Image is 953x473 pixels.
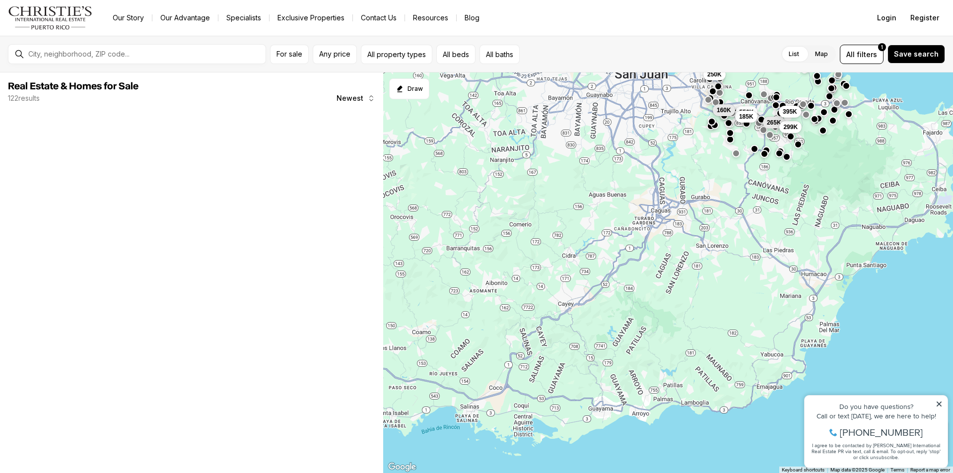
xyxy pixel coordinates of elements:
button: Start drawing [389,78,429,99]
p: 122 results [8,94,40,102]
button: Newest [331,88,381,108]
label: List [781,45,807,63]
label: Map [807,45,836,63]
span: Newest [337,94,363,102]
span: 395K [783,108,797,116]
button: Register [904,8,945,28]
span: [PHONE_NUMBER] [41,47,124,57]
span: All [846,49,855,60]
button: Save search [887,45,945,64]
span: 160K [717,106,731,114]
button: For sale [270,45,309,64]
button: 299K [779,121,802,133]
span: 550K [740,108,754,116]
a: Blog [457,11,487,25]
span: filters [857,49,877,60]
span: Real Estate & Homes for Sale [8,81,138,91]
button: Any price [313,45,357,64]
span: 250K [707,70,722,78]
a: Our Story [105,11,152,25]
button: Login [871,8,902,28]
button: 395K [779,106,801,118]
a: Our Advantage [152,11,218,25]
button: 185K [735,111,757,123]
div: Call or text [DATE], we are here to help! [10,32,143,39]
span: Register [910,14,939,22]
button: All property types [361,45,432,64]
button: 160K [713,104,735,116]
img: logo [8,6,93,30]
button: Contact Us [353,11,405,25]
button: 250K [703,68,726,80]
span: Save search [894,50,939,58]
span: Any price [319,50,350,58]
button: 550K [736,106,758,118]
a: Resources [405,11,456,25]
button: Allfilters1 [840,45,884,64]
span: 299K [783,123,798,131]
span: 185K [739,113,753,121]
span: Login [877,14,896,22]
a: Exclusive Properties [270,11,352,25]
span: I agree to be contacted by [PERSON_NAME] International Real Estate PR via text, call & email. To ... [12,61,141,80]
button: All beds [436,45,476,64]
a: Specialists [218,11,269,25]
div: Do you have questions? [10,22,143,29]
button: 265K [763,117,785,129]
span: 265K [767,119,781,127]
span: 1 [881,43,883,51]
button: All baths [479,45,520,64]
span: For sale [276,50,302,58]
